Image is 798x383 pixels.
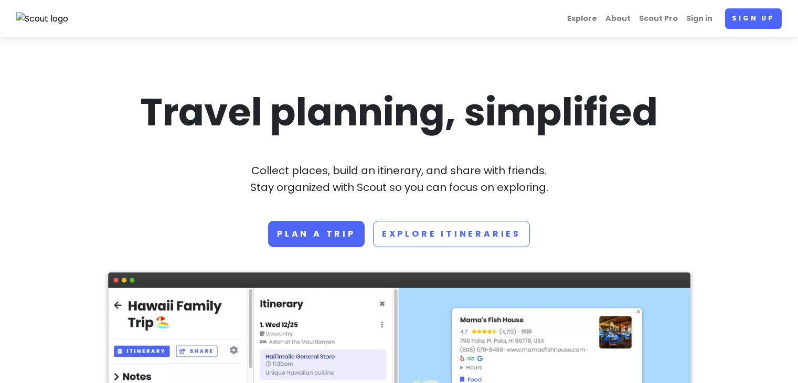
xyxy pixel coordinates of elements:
a: Explore [563,8,601,29]
img: Scout logo [16,12,69,26]
a: Plan a trip [268,221,365,247]
a: Explore Itineraries [373,221,530,247]
a: Sign up [725,8,782,29]
a: Sign in [682,8,717,29]
h1: Travel planning, simplified [108,88,690,137]
a: About [601,8,635,29]
p: Collect places, build an itinerary, and share with friends. Stay organized with Scout so you can ... [108,162,690,196]
a: Scout Pro [635,8,682,29]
